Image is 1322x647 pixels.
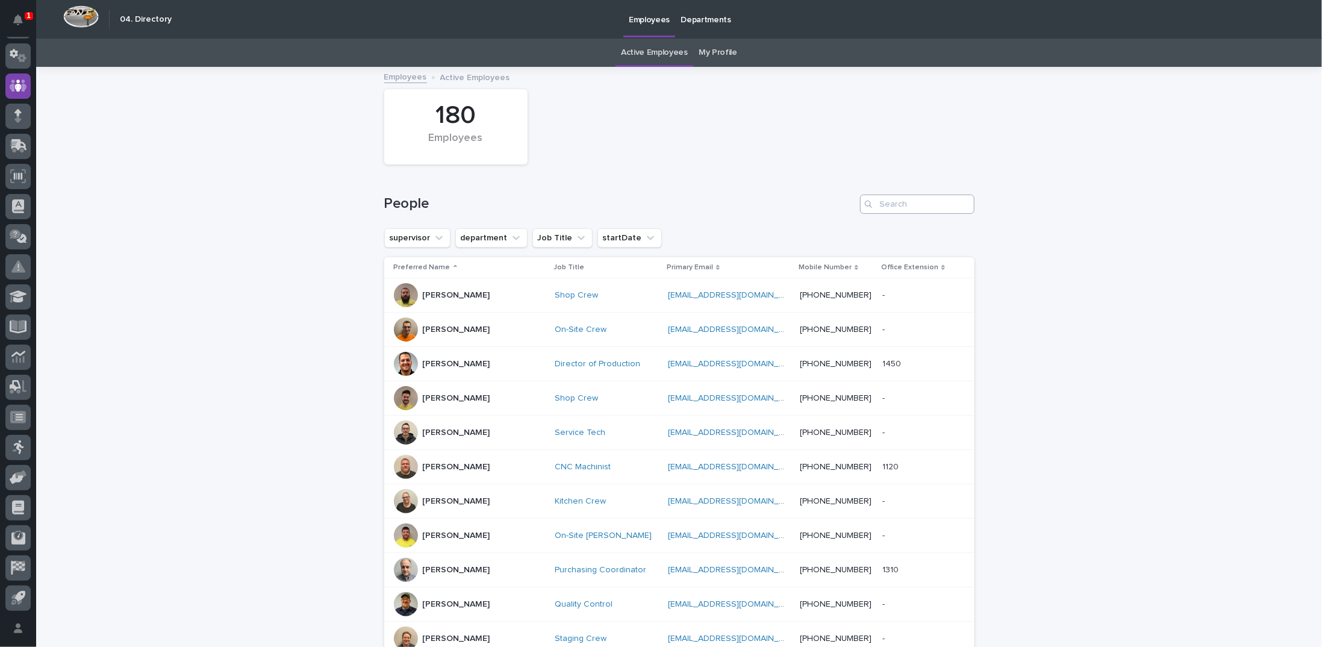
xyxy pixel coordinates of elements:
[423,462,490,472] p: [PERSON_NAME]
[423,496,490,507] p: [PERSON_NAME]
[423,565,490,575] p: [PERSON_NAME]
[405,101,507,131] div: 180
[532,228,593,248] button: Job Title
[120,14,172,25] h2: 04. Directory
[555,359,640,369] a: Director of Production
[668,360,804,368] a: [EMAIL_ADDRESS][DOMAIN_NAME]
[555,290,598,301] a: Shop Crew
[800,428,871,437] a: [PHONE_NUMBER]
[555,325,606,335] a: On-Site Crew
[668,634,804,643] a: [EMAIL_ADDRESS][DOMAIN_NAME]
[384,278,974,313] tr: [PERSON_NAME]Shop Crew [EMAIL_ADDRESS][DOMAIN_NAME] [PHONE_NUMBER]--
[882,357,903,369] p: 1450
[384,381,974,416] tr: [PERSON_NAME]Shop Crew [EMAIL_ADDRESS][DOMAIN_NAME] [PHONE_NUMBER]--
[555,462,611,472] a: CNC Machinist
[384,587,974,622] tr: [PERSON_NAME]Quality Control [EMAIL_ADDRESS][DOMAIN_NAME] [PHONE_NUMBER]--
[799,261,852,274] p: Mobile Number
[882,528,887,541] p: -
[423,325,490,335] p: [PERSON_NAME]
[668,566,804,574] a: [EMAIL_ADDRESS][DOMAIN_NAME]
[668,394,804,402] a: [EMAIL_ADDRESS][DOMAIN_NAME]
[423,599,490,610] p: [PERSON_NAME]
[555,496,606,507] a: Kitchen Crew
[553,261,584,274] p: Job Title
[668,600,804,608] a: [EMAIL_ADDRESS][DOMAIN_NAME]
[27,11,31,20] p: 1
[555,531,652,541] a: On-Site [PERSON_NAME]
[384,228,451,248] button: supervisor
[15,14,31,34] div: Notifications1
[800,291,871,299] a: [PHONE_NUMBER]
[384,553,974,587] tr: [PERSON_NAME]Purchasing Coordinator [EMAIL_ADDRESS][DOMAIN_NAME] [PHONE_NUMBER]13101310
[423,359,490,369] p: [PERSON_NAME]
[882,494,887,507] p: -
[699,39,737,67] a: My Profile
[881,261,938,274] p: Office Extension
[555,565,646,575] a: Purchasing Coordinator
[882,631,887,644] p: -
[384,450,974,484] tr: [PERSON_NAME]CNC Machinist [EMAIL_ADDRESS][DOMAIN_NAME] [PHONE_NUMBER]11201120
[384,416,974,450] tr: [PERSON_NAME]Service Tech [EMAIL_ADDRESS][DOMAIN_NAME] [PHONE_NUMBER]--
[384,69,427,83] a: Employees
[668,497,804,505] a: [EMAIL_ADDRESS][DOMAIN_NAME]
[555,634,606,644] a: Staging Crew
[555,428,605,438] a: Service Tech
[384,347,974,381] tr: [PERSON_NAME]Director of Production [EMAIL_ADDRESS][DOMAIN_NAME] [PHONE_NUMBER]14501450
[667,261,713,274] p: Primary Email
[800,394,871,402] a: [PHONE_NUMBER]
[882,391,887,404] p: -
[597,228,662,248] button: startDate
[800,325,871,334] a: [PHONE_NUMBER]
[668,291,804,299] a: [EMAIL_ADDRESS][DOMAIN_NAME]
[423,393,490,404] p: [PERSON_NAME]
[455,228,528,248] button: department
[882,288,887,301] p: -
[882,563,901,575] p: 1310
[440,70,510,83] p: Active Employees
[668,463,804,471] a: [EMAIL_ADDRESS][DOMAIN_NAME]
[800,531,871,540] a: [PHONE_NUMBER]
[5,7,31,33] button: Notifications
[800,360,871,368] a: [PHONE_NUMBER]
[668,531,804,540] a: [EMAIL_ADDRESS][DOMAIN_NAME]
[621,39,688,67] a: Active Employees
[800,566,871,574] a: [PHONE_NUMBER]
[423,531,490,541] p: [PERSON_NAME]
[384,195,855,213] h1: People
[63,5,99,28] img: Workspace Logo
[405,132,507,157] div: Employees
[882,425,887,438] p: -
[860,195,974,214] input: Search
[882,597,887,610] p: -
[384,519,974,553] tr: [PERSON_NAME]On-Site [PERSON_NAME] [EMAIL_ADDRESS][DOMAIN_NAME] [PHONE_NUMBER]--
[882,322,887,335] p: -
[423,634,490,644] p: [PERSON_NAME]
[384,313,974,347] tr: [PERSON_NAME]On-Site Crew [EMAIL_ADDRESS][DOMAIN_NAME] [PHONE_NUMBER]--
[800,497,871,505] a: [PHONE_NUMBER]
[668,325,804,334] a: [EMAIL_ADDRESS][DOMAIN_NAME]
[423,428,490,438] p: [PERSON_NAME]
[668,428,804,437] a: [EMAIL_ADDRESS][DOMAIN_NAME]
[800,463,871,471] a: [PHONE_NUMBER]
[882,460,901,472] p: 1120
[555,393,598,404] a: Shop Crew
[555,599,613,610] a: Quality Control
[423,290,490,301] p: [PERSON_NAME]
[800,600,871,608] a: [PHONE_NUMBER]
[384,484,974,519] tr: [PERSON_NAME]Kitchen Crew [EMAIL_ADDRESS][DOMAIN_NAME] [PHONE_NUMBER]--
[800,634,871,643] a: [PHONE_NUMBER]
[394,261,451,274] p: Preferred Name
